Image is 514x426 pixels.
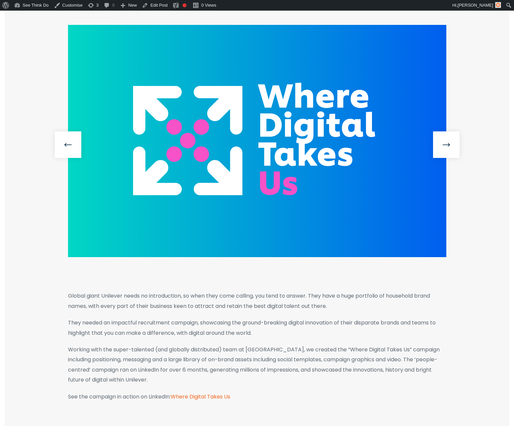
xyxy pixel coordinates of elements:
p: Working with the super-talented (and globally distributed) team at [GEOGRAPHIC_DATA], we created ... [68,345,446,385]
a: Where Digital Takes Us [171,393,230,400]
p: See the campaign in action on LinkedIn: [68,392,446,402]
img: Unilever Where Digital Takes Us - branding [68,25,446,257]
p: Global giant Unilever needs no introduction, so when they come calling, you tend to answer. They ... [68,291,446,311]
div: Needs improvement [183,3,186,7]
p: They needed an impactful recruitment campaign, showcasing the ground-breaking digital innovation ... [68,318,446,338]
span: [PERSON_NAME] [458,3,493,8]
